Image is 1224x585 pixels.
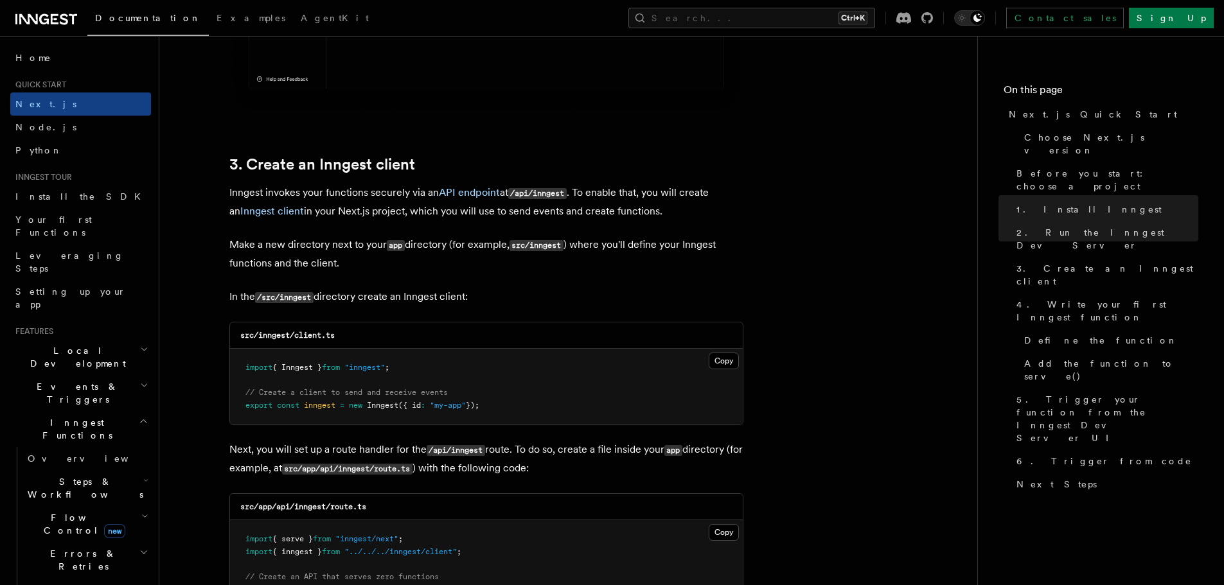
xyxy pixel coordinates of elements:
[387,240,405,251] code: app
[255,292,314,303] code: /src/inngest
[1016,167,1198,193] span: Before you start: choose a project
[340,401,344,410] span: =
[10,244,151,280] a: Leveraging Steps
[22,542,151,578] button: Errors & Retries
[1009,108,1177,121] span: Next.js Quick Start
[457,547,461,556] span: ;
[229,155,415,173] a: 3. Create an Inngest client
[349,401,362,410] span: new
[304,401,335,410] span: inngest
[1004,103,1198,126] a: Next.js Quick Start
[1011,388,1198,450] a: 5. Trigger your function from the Inngest Dev Server UI
[10,46,151,69] a: Home
[1016,478,1097,491] span: Next Steps
[385,363,389,372] span: ;
[87,4,209,36] a: Documentation
[272,534,313,543] span: { serve }
[10,92,151,116] a: Next.js
[1011,450,1198,473] a: 6. Trigger from code
[95,13,201,23] span: Documentation
[954,10,985,26] button: Toggle dark mode
[1024,357,1198,383] span: Add the function to serve()
[240,502,366,511] code: src/app/api/inngest/route.ts
[1019,126,1198,162] a: Choose Next.js version
[313,534,331,543] span: from
[1004,82,1198,103] h4: On this page
[22,447,151,470] a: Overview
[10,326,53,336] span: Features
[229,441,743,478] p: Next, you will set up a route handler for the route. To do so, create a file inside your director...
[10,80,66,90] span: Quick start
[229,288,743,306] p: In the directory create an Inngest client:
[10,185,151,208] a: Install the SDK
[15,99,76,109] span: Next.js
[245,534,272,543] span: import
[209,4,293,35] a: Examples
[709,353,739,369] button: Copy
[293,4,377,35] a: AgentKit
[22,470,151,506] button: Steps & Workflows
[10,208,151,244] a: Your first Functions
[628,8,875,28] button: Search...Ctrl+K
[1006,8,1124,28] a: Contact sales
[104,524,125,538] span: new
[508,188,567,199] code: /api/inngest
[245,388,448,397] span: // Create a client to send and receive events
[22,475,143,501] span: Steps & Workflows
[22,506,151,542] button: Flow Controlnew
[10,280,151,316] a: Setting up your app
[344,547,457,556] span: "../../../inngest/client"
[10,411,151,447] button: Inngest Functions
[398,534,403,543] span: ;
[10,139,151,162] a: Python
[10,416,139,442] span: Inngest Functions
[466,401,479,410] span: });
[1024,131,1198,157] span: Choose Next.js version
[344,363,385,372] span: "inngest"
[1011,293,1198,329] a: 4. Write your first Inngest function
[28,453,160,464] span: Overview
[427,445,485,456] code: /api/inngest
[709,524,739,541] button: Copy
[439,186,500,198] a: API endpoint
[10,172,72,182] span: Inngest tour
[15,122,76,132] span: Node.js
[10,344,140,370] span: Local Development
[15,250,124,274] span: Leveraging Steps
[430,401,466,410] span: "my-app"
[22,511,141,537] span: Flow Control
[398,401,421,410] span: ({ id
[1016,203,1162,216] span: 1. Install Inngest
[1011,198,1198,221] a: 1. Install Inngest
[1019,329,1198,352] a: Define the function
[15,214,92,238] span: Your first Functions
[229,236,743,272] p: Make a new directory next to your directory (for example, ) where you'll define your Inngest func...
[245,401,272,410] span: export
[240,331,335,340] code: src/inngest/client.ts
[1016,298,1198,324] span: 4. Write your first Inngest function
[1011,473,1198,496] a: Next Steps
[15,191,148,202] span: Install the SDK
[1019,352,1198,388] a: Add the function to serve()
[10,380,140,406] span: Events & Triggers
[240,205,304,217] a: Inngest client
[335,534,398,543] span: "inngest/next"
[1011,162,1198,198] a: Before you start: choose a project
[217,13,285,23] span: Examples
[10,375,151,411] button: Events & Triggers
[15,286,126,310] span: Setting up your app
[322,547,340,556] span: from
[301,13,369,23] span: AgentKit
[1016,455,1192,467] span: 6. Trigger from code
[1129,8,1214,28] a: Sign Up
[367,401,398,410] span: Inngest
[22,547,139,573] span: Errors & Retries
[1011,221,1198,257] a: 2. Run the Inngest Dev Server
[664,445,682,456] code: app
[245,572,439,581] span: // Create an API that serves zero functions
[15,51,51,64] span: Home
[421,401,425,410] span: :
[322,363,340,372] span: from
[282,464,412,475] code: src/app/api/inngest/route.ts
[1016,393,1198,444] span: 5. Trigger your function from the Inngest Dev Server UI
